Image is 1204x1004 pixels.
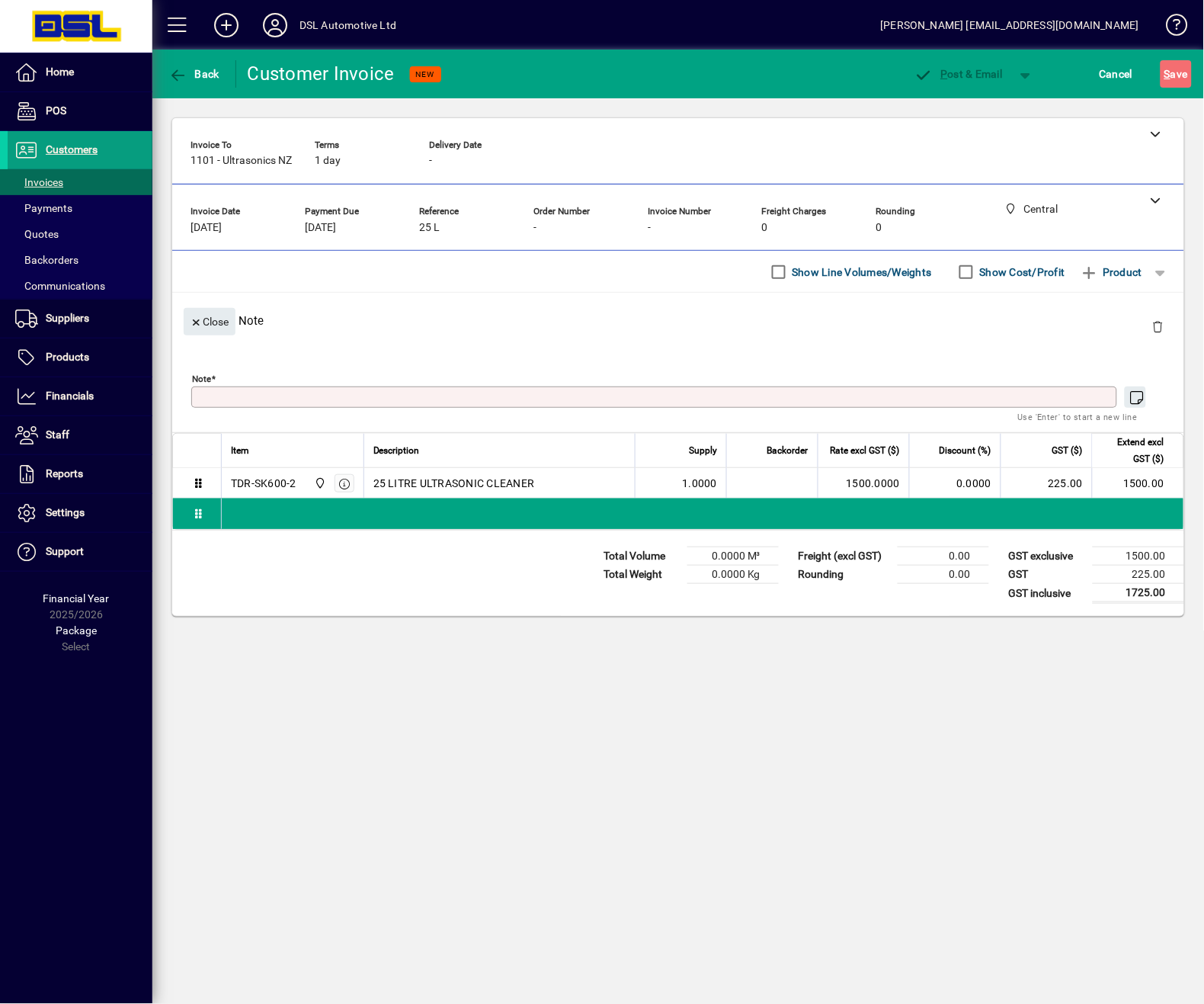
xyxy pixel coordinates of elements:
[191,222,222,234] span: [DATE]
[15,280,105,292] span: Communications
[46,351,89,363] span: Products
[898,547,989,566] td: 0.00
[1093,566,1184,584] td: 225.00
[46,104,66,117] span: POS
[907,60,1010,88] button: Post & Email
[1100,62,1133,86] span: Cancel
[46,312,89,324] span: Suppliers
[8,377,152,415] a: Financials
[46,428,69,441] span: Staff
[8,533,152,571] a: Support
[1093,584,1184,603] td: 1725.00
[831,442,900,459] span: Rate excl GST ($)
[8,273,152,299] a: Communications
[315,155,341,167] span: 1 day
[165,60,223,88] button: Back
[533,222,536,234] span: -
[43,592,110,605] span: Financial Year
[429,155,432,167] span: -
[8,221,152,247] a: Quotes
[1001,566,1093,584] td: GST
[689,442,717,459] span: Supply
[762,222,768,234] span: 0
[8,169,152,195] a: Invoices
[881,13,1139,37] div: [PERSON_NAME] [EMAIL_ADDRESS][DOMAIN_NAME]
[8,53,152,91] a: Home
[299,13,396,37] div: DSL Automotive Ltd
[767,442,809,459] span: Backorder
[1102,434,1164,467] span: Extend excl GST ($)
[15,176,63,188] span: Invoices
[940,442,991,459] span: Discount (%)
[8,92,152,130] a: POS
[687,566,779,584] td: 0.0000 Kg
[305,222,336,234] span: [DATE]
[1140,308,1177,345] button: Delete
[8,338,152,377] a: Products
[791,547,898,566] td: Freight (excl GST)
[152,60,236,88] app-page-header-button: Back
[789,265,932,280] label: Show Line Volumes/Weights
[373,476,535,491] span: 25 LITRE ULTRASONIC CLEANER
[1018,408,1138,425] mat-hint: Use 'Enter' to start a new line
[1001,468,1092,499] td: 225.00
[1164,68,1170,80] span: S
[15,202,72,214] span: Payments
[8,494,152,532] a: Settings
[1140,319,1177,333] app-page-header-button: Delete
[1092,468,1183,499] td: 1500.00
[46,506,85,518] span: Settings
[419,222,440,234] span: 25 L
[683,476,718,491] span: 1.0000
[8,247,152,273] a: Backorders
[8,416,152,454] a: Staff
[8,195,152,221] a: Payments
[898,566,989,584] td: 0.00
[648,222,651,234] span: -
[184,308,235,335] button: Close
[251,11,299,39] button: Profile
[192,374,211,384] mat-label: Note
[687,547,779,566] td: 0.0000 M³
[15,228,59,240] span: Quotes
[310,475,328,492] span: Central
[373,442,420,459] span: Description
[828,476,900,491] div: 1500.0000
[596,566,687,584] td: Total Weight
[8,300,152,338] a: Suppliers
[8,455,152,493] a: Reports
[941,68,948,80] span: P
[46,467,83,480] span: Reports
[168,68,219,80] span: Back
[190,310,229,335] span: Close
[1154,3,1185,53] a: Knowledge Base
[1052,442,1083,459] span: GST ($)
[909,468,1001,499] td: 0.0000
[1161,60,1192,88] button: Save
[180,314,239,328] app-page-header-button: Close
[172,293,1184,348] div: Note
[1096,60,1137,88] button: Cancel
[791,566,898,584] td: Rounding
[876,222,882,234] span: 0
[15,254,78,266] span: Backorders
[914,68,1003,80] span: ost & Email
[46,66,74,78] span: Home
[56,624,97,637] span: Package
[46,390,94,402] span: Financials
[1164,62,1188,86] span: ave
[202,11,251,39] button: Add
[416,69,435,79] span: NEW
[596,547,687,566] td: Total Volume
[46,545,84,557] span: Support
[231,476,296,491] div: TDR-SK600-2
[1093,547,1184,566] td: 1500.00
[231,442,249,459] span: Item
[46,143,98,156] span: Customers
[1001,547,1093,566] td: GST exclusive
[1001,584,1093,603] td: GST inclusive
[191,155,292,167] span: 1101 - Ultrasonics NZ
[977,265,1065,280] label: Show Cost/Profit
[248,62,395,86] div: Customer Invoice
